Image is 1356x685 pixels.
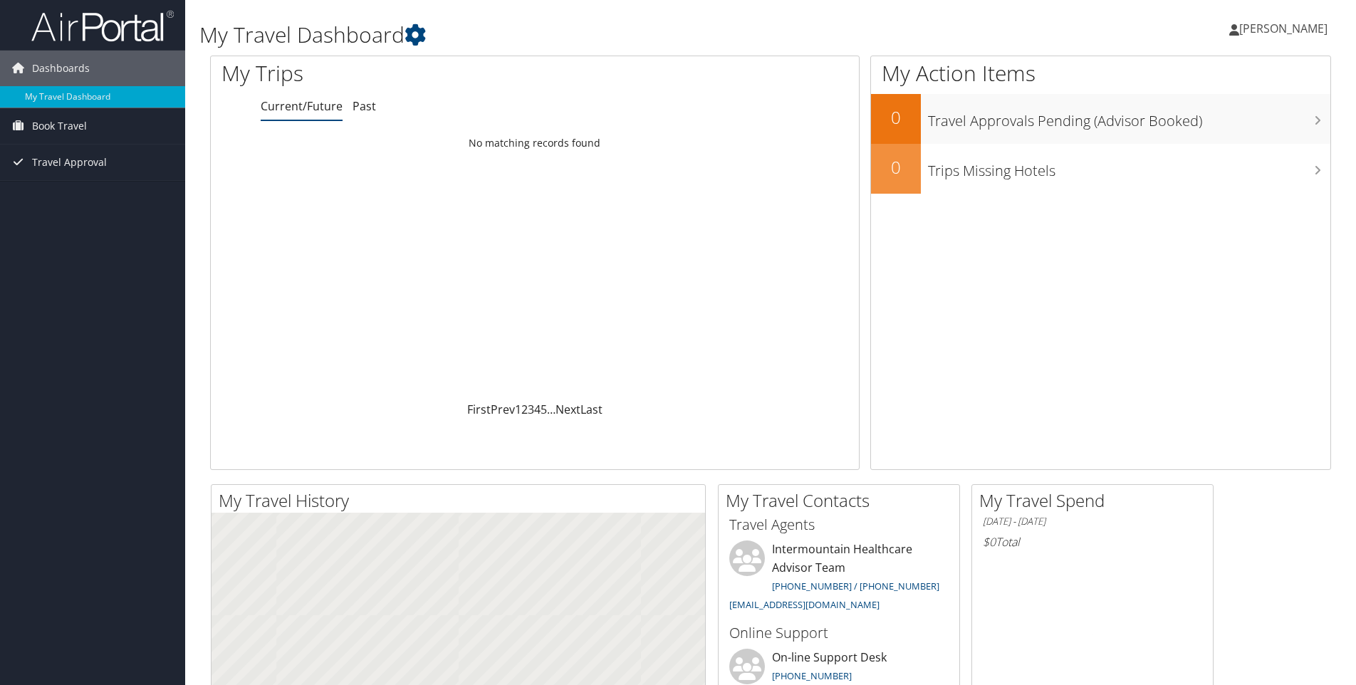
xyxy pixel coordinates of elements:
[467,402,491,417] a: First
[928,154,1330,181] h3: Trips Missing Hotels
[772,669,852,682] a: [PHONE_NUMBER]
[772,580,939,592] a: [PHONE_NUMBER] / [PHONE_NUMBER]
[983,515,1202,528] h6: [DATE] - [DATE]
[871,94,1330,144] a: 0Travel Approvals Pending (Advisor Booked)
[979,488,1213,513] h2: My Travel Spend
[729,515,949,535] h3: Travel Agents
[534,402,541,417] a: 4
[515,402,521,417] a: 1
[547,402,556,417] span: …
[871,144,1330,194] a: 0Trips Missing Hotels
[221,58,578,88] h1: My Trips
[722,540,956,617] li: Intermountain Healthcare Advisor Team
[580,402,603,417] a: Last
[32,145,107,180] span: Travel Approval
[211,130,859,156] td: No matching records found
[983,534,1202,550] h6: Total
[32,51,90,86] span: Dashboards
[729,623,949,643] h3: Online Support
[528,402,534,417] a: 3
[928,104,1330,131] h3: Travel Approvals Pending (Advisor Booked)
[199,20,961,50] h1: My Travel Dashboard
[353,98,376,114] a: Past
[871,105,921,130] h2: 0
[556,402,580,417] a: Next
[1229,7,1342,50] a: [PERSON_NAME]
[871,58,1330,88] h1: My Action Items
[491,402,515,417] a: Prev
[261,98,343,114] a: Current/Future
[521,402,528,417] a: 2
[219,488,705,513] h2: My Travel History
[729,598,880,611] a: [EMAIL_ADDRESS][DOMAIN_NAME]
[31,9,174,43] img: airportal-logo.png
[983,534,996,550] span: $0
[541,402,547,417] a: 5
[32,108,87,144] span: Book Travel
[726,488,959,513] h2: My Travel Contacts
[871,155,921,179] h2: 0
[1239,21,1328,36] span: [PERSON_NAME]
